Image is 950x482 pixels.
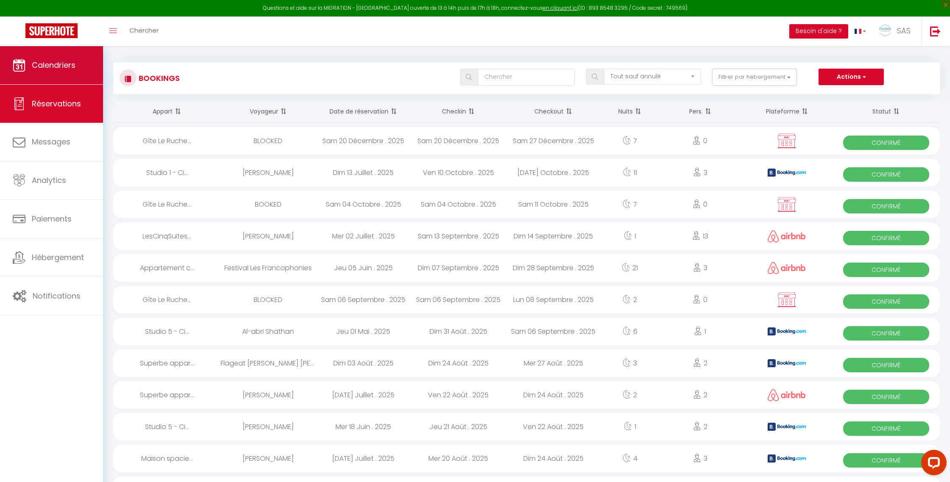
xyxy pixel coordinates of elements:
[316,100,411,123] th: Sort by booking date
[478,69,575,86] input: Chercher
[32,213,72,224] span: Paiements
[33,291,81,301] span: Notifications
[914,446,950,482] iframe: LiveChat chat widget
[123,17,165,46] a: Chercher
[32,60,75,70] span: Calendriers
[741,100,832,123] th: Sort by channel
[137,69,180,88] h3: Bookings
[659,100,741,123] th: Sort by people
[506,100,601,123] th: Sort by checkout
[601,100,659,123] th: Sort by nights
[833,100,940,123] th: Sort by status
[221,100,316,123] th: Sort by guest
[32,98,81,109] span: Réservations
[411,100,506,123] th: Sort by checkin
[819,69,884,86] button: Actions
[712,69,797,86] button: Filtrer par hébergement
[872,17,921,46] a: ... SAS
[32,175,66,186] span: Analytics
[129,26,159,35] span: Chercher
[879,24,891,37] img: ...
[32,252,84,263] span: Hébergement
[897,25,911,36] span: SAS
[113,100,221,123] th: Sort by rentals
[789,24,848,39] button: Besoin d'aide ?
[25,23,78,38] img: Super Booking
[930,26,941,36] img: logout
[543,4,578,11] a: en cliquant ici
[32,136,70,147] span: Messages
